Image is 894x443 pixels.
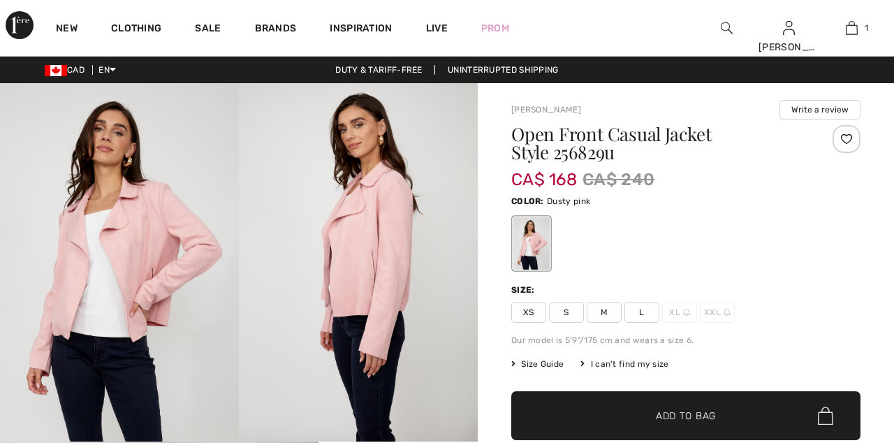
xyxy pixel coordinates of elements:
[759,40,820,55] div: [PERSON_NAME]
[511,391,860,440] button: Add to Bag
[511,302,546,323] span: XS
[511,156,577,189] span: CA$ 168
[511,334,860,347] div: Our model is 5'9"/175 cm and wears a size 6.
[700,302,735,323] span: XXL
[783,21,795,34] a: Sign In
[330,22,392,37] span: Inspiration
[98,65,116,75] span: EN
[624,302,659,323] span: L
[656,409,716,423] span: Add to Bag
[195,22,221,37] a: Sale
[45,65,67,76] img: Canadian Dollar
[724,309,731,316] img: ring-m.svg
[239,83,478,442] img: Open Front Casual Jacket Style 256829U. 2
[683,309,690,316] img: ring-m.svg
[511,358,564,370] span: Size Guide
[6,11,34,39] img: 1ère Avenue
[481,21,509,36] a: Prom
[779,100,860,119] button: Write a review
[56,22,78,37] a: New
[511,125,803,161] h1: Open Front Casual Jacket Style 256829u
[865,22,868,34] span: 1
[846,20,858,36] img: My Bag
[783,20,795,36] img: My Info
[513,217,550,270] div: Dusty pink
[511,284,538,296] div: Size:
[821,20,882,36] a: 1
[818,407,833,425] img: Bag.svg
[662,302,697,323] span: XL
[511,105,581,115] a: [PERSON_NAME]
[547,196,590,206] span: Dusty pink
[45,65,90,75] span: CAD
[721,20,733,36] img: search the website
[111,22,161,37] a: Clothing
[255,22,297,37] a: Brands
[580,358,668,370] div: I can't find my size
[426,21,448,36] a: Live
[549,302,584,323] span: S
[511,196,544,206] span: Color:
[587,302,622,323] span: M
[582,167,654,192] span: CA$ 240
